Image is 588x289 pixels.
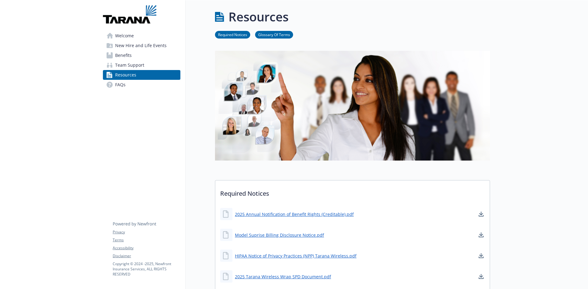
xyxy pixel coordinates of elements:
h1: Resources [228,8,288,26]
a: Glossary Of Terms [255,31,293,37]
a: Accessibility [113,245,180,251]
a: HIPAA Notice of Privacy Practices (NPP) Tarana Wireless.pdf [235,253,356,259]
a: Privacy [113,229,180,235]
a: Terms [113,237,180,243]
span: Resources [115,70,136,80]
a: Required Notices [215,31,250,37]
a: Welcome [103,31,180,41]
span: FAQs [115,80,126,90]
a: FAQs [103,80,180,90]
span: Team Support [115,60,144,70]
a: Resources [103,70,180,80]
a: download document [477,252,485,259]
p: Copyright © 2024 - 2025 , Newfront Insurance Services, ALL RIGHTS RESERVED [113,261,180,277]
a: Benefits [103,50,180,60]
a: New Hire and Life Events [103,41,180,50]
a: Model Suprise Billing Disclosure Notice.pdf [235,232,324,238]
a: download document [477,210,485,218]
a: download document [477,231,485,239]
span: Welcome [115,31,134,41]
a: Disclaimer [113,253,180,259]
a: download document [477,273,485,280]
img: resources page banner [215,51,490,161]
span: New Hire and Life Events [115,41,167,50]
a: 2025 Tarana Wireless Wrap SPD Document.pdf [235,273,331,280]
span: Benefits [115,50,132,60]
a: Team Support [103,60,180,70]
p: Required Notices [215,180,490,203]
a: 2025 Annual Notification of Benefit Rights (Creditable).pdf [235,211,354,217]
